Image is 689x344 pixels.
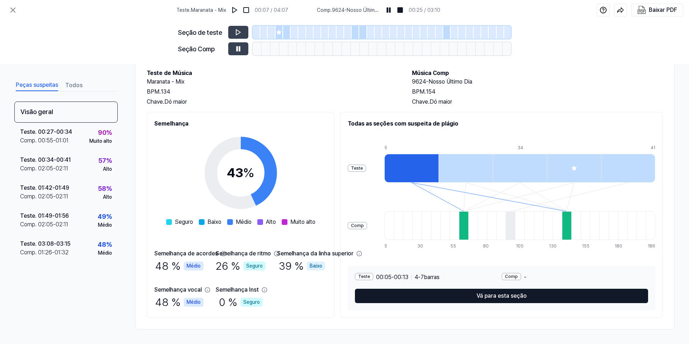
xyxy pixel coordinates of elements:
[191,7,226,13] font: Maranata - Mix
[20,128,35,135] font: Teste
[189,7,191,13] font: .
[412,78,472,85] font: 9624-Nosso Último Dia
[56,193,68,200] font: 02:11
[426,88,435,95] font: 154
[38,240,54,247] font: 03:08
[56,156,71,163] font: 00:41
[106,241,112,248] font: %
[154,250,218,257] font: Semelhança de acordes
[20,249,35,256] font: Comp
[636,4,679,16] button: Baixar PDF
[649,6,677,13] font: Baixar PDF
[53,221,56,228] font: -
[56,240,70,247] font: 03:15
[231,259,240,272] font: %
[216,259,228,272] font: 26
[517,145,523,150] font: 34
[177,7,189,13] font: Teste
[154,120,188,127] font: Semelhança
[98,185,106,192] font: 58
[147,88,161,95] font: BPM.
[35,137,37,144] font: .
[38,156,54,163] font: 00:34
[295,259,304,272] font: %
[178,45,215,53] font: Seção Comp
[290,218,315,225] font: Muito alto
[98,213,106,220] font: 49
[35,184,37,191] font: .
[98,129,106,136] font: 90
[236,218,252,225] font: Médio
[384,244,387,249] font: 5
[246,263,263,269] font: Seguro
[418,274,421,281] font: -
[20,156,35,163] font: Teste
[55,249,69,256] font: 01:32
[477,292,527,299] font: Vá para esta seção
[412,70,449,76] font: Música Comp
[277,250,353,257] font: Semelhança da linha superior
[348,120,458,127] font: Todas as seções com suspeita de plágio
[106,157,112,164] font: %
[651,145,655,150] font: 41
[216,286,259,293] font: Semelhança Inst
[450,244,456,249] font: 55
[20,221,35,228] font: Comp
[38,137,53,144] font: 00:55
[106,129,112,136] font: %
[615,244,622,249] font: 180
[103,194,112,200] font: Alto
[505,274,518,279] font: Comp
[516,244,524,249] font: 105
[103,166,112,172] font: Alto
[35,212,37,219] font: .
[20,108,53,116] font: Visão geral
[38,193,53,200] font: 02:05
[351,166,363,171] font: Teste
[155,296,169,308] font: 48
[98,241,106,248] font: 48
[53,165,56,172] font: -
[600,6,607,14] img: ajuda
[417,244,423,249] font: 30
[89,138,112,144] font: Muito alto
[424,274,440,281] font: barras
[384,145,387,150] font: 5
[243,165,254,180] font: %
[54,156,56,163] font: -
[147,98,164,105] font: Chave.
[317,7,379,20] font: 9624-Nosso Último Dia
[243,299,260,305] font: Seguro
[331,7,332,13] font: .
[172,296,181,308] font: %
[155,259,169,272] font: 48
[219,296,225,308] font: 0
[231,6,238,14] img: play
[279,259,292,272] font: 39
[54,128,56,135] font: -
[20,165,35,172] font: Comp
[227,165,243,180] font: 43
[394,274,408,281] font: 00:13
[243,6,250,14] img: parar
[376,274,392,281] font: 00:05
[52,212,55,219] font: -
[412,88,426,95] font: BPM.
[54,240,56,247] font: -
[35,249,37,256] font: .
[38,184,52,191] font: 01:42
[147,70,192,76] font: Teste de Música
[52,249,55,256] font: -
[65,82,83,89] font: Todos
[55,184,69,191] font: 01:49
[351,223,364,228] font: Comp
[53,193,56,200] font: -
[20,137,35,144] font: Comp
[175,218,193,225] font: Seguro
[20,212,35,219] font: Teste
[38,249,52,256] font: 01:26
[56,221,68,228] font: 02:11
[98,250,112,256] font: Médio
[35,193,37,200] font: .
[317,7,331,13] font: Comp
